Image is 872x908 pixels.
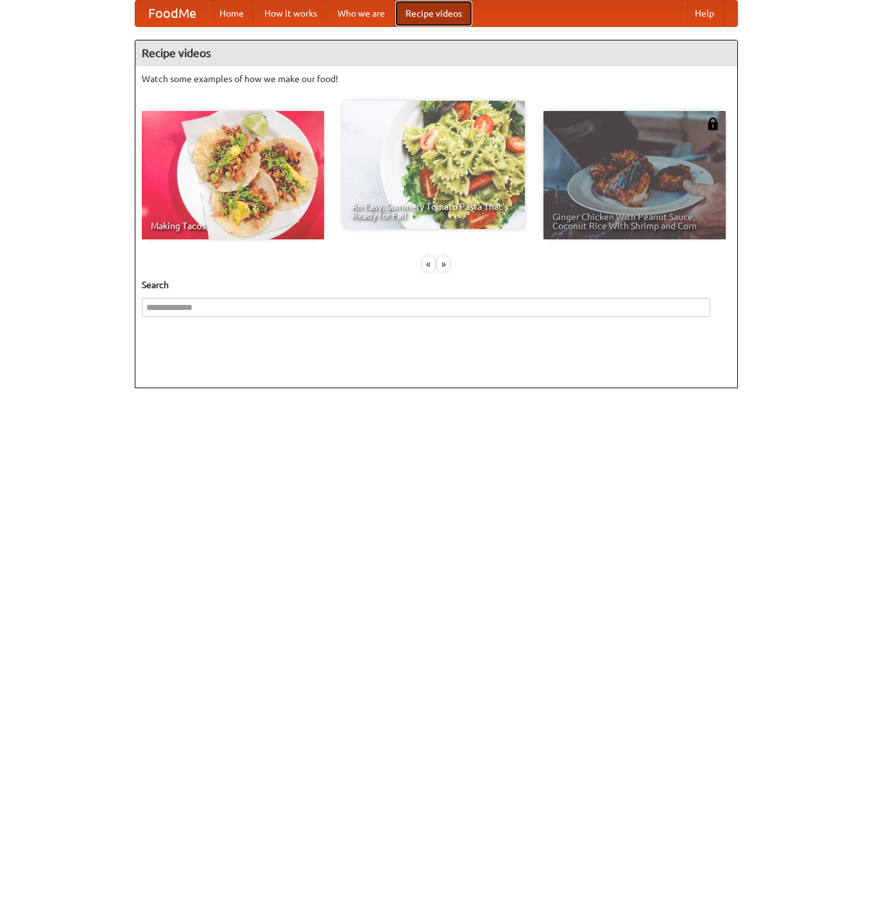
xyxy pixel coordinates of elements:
a: How it works [254,1,327,26]
span: An Easy, Summery Tomato Pasta That's Ready for Fall [352,202,516,220]
a: FoodMe [135,1,209,26]
a: Help [685,1,724,26]
img: 483408.png [706,117,719,130]
a: An Easy, Summery Tomato Pasta That's Ready for Fall [343,101,525,229]
h4: Recipe videos [135,40,737,66]
a: Making Tacos [142,111,324,239]
h5: Search [142,278,731,291]
a: Recipe videos [395,1,472,26]
span: Making Tacos [151,221,315,230]
div: « [423,256,434,272]
p: Watch some examples of how we make our food! [142,73,731,85]
a: Who we are [327,1,395,26]
div: » [438,256,449,272]
a: Home [209,1,254,26]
